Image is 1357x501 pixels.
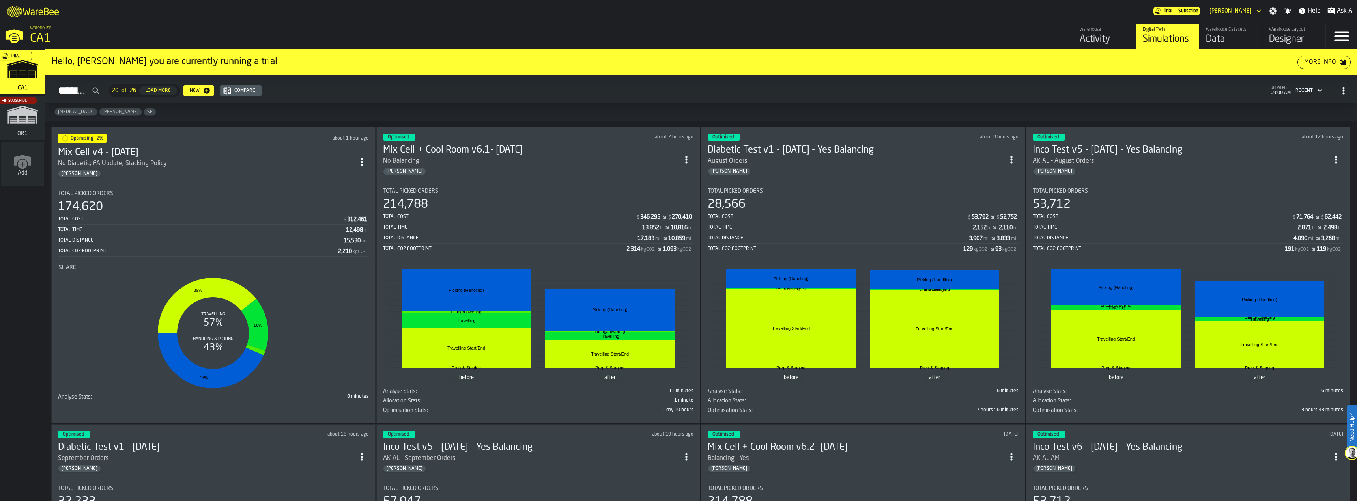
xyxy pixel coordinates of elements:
[383,407,537,413] div: Title
[183,85,214,96] button: button-New
[1033,235,1294,241] div: Total Distance
[1326,24,1357,49] label: button-toggle-Menu
[1174,8,1177,14] span: —
[663,246,677,252] div: Stat Value
[187,88,203,93] div: New
[58,248,338,254] div: Total CO2 Footprint
[1348,406,1356,450] label: Need Help?
[712,135,734,140] span: Optimised
[1136,24,1199,49] a: link-to-/wh/i/76e2a128-1b54-4d66-80d4-05ae4c277723/simulations
[45,75,1357,103] h2: button-Simulations
[708,454,749,463] div: Balancing - Yes
[59,264,368,271] div: Title
[1206,27,1256,32] div: Warehouse Datasets
[383,431,415,438] div: status-3 2
[1143,27,1193,32] div: Digital Twin
[708,407,862,413] div: Title
[97,136,103,141] span: 2%
[106,84,183,97] div: ButtonLoadMore-Load More-Prev-First-Last
[338,248,352,255] div: Stat Value
[973,225,987,231] div: Stat Value
[1336,236,1341,242] span: mi
[708,225,973,230] div: Total Time
[1164,8,1172,14] span: Trial
[708,398,862,404] div: Title
[1033,197,1071,212] div: 53,712
[459,375,473,380] text: before
[1033,388,1187,395] div: Title
[708,134,740,141] div: status-3 2
[383,188,694,254] div: stat-Total Picked Orders
[383,485,694,492] div: Title
[58,394,92,400] span: Analyse Stats:
[677,247,691,252] span: kgCO2
[672,214,692,220] div: Stat Value
[383,188,438,194] span: Total Picked Orders
[708,466,750,471] span: Gregg
[708,246,963,251] div: Total CO2 Footprint
[58,431,90,438] div: status-3 2
[1033,188,1088,194] span: Total Picked Orders
[383,454,680,463] div: AK AL - September Orders
[1295,88,1313,93] div: DropdownMenuValue-4
[1189,407,1343,413] div: 3 hours 43 minutes
[1271,90,1291,96] span: 09:00 AM
[708,188,763,194] span: Total Picked Orders
[1033,144,1329,156] div: Inco Test v5 - 10.01.25 - Yes Balancing
[383,466,426,471] span: Gregg
[58,485,113,492] span: Total Picked Orders
[388,432,409,437] span: Optimised
[51,127,376,423] div: ItemListCard-DashboardItemContainer
[383,398,537,404] div: Title
[383,388,537,395] div: Title
[969,235,983,242] div: Stat Value
[996,215,999,220] span: $
[18,170,28,176] span: Add
[383,156,680,166] div: No Balancing
[708,441,1004,454] h3: Mix Cell + Cool Room v6.2- [DATE]
[1033,169,1075,174] span: Gregg
[668,215,671,220] span: $
[540,388,693,394] div: 11 minutes
[376,127,701,423] div: ItemListCard-DashboardItemContainer
[1000,214,1017,220] div: Stat Value
[383,441,680,454] h3: Inco Test v5 - [DATE] - Yes Balancing
[58,441,355,454] h3: Diabetic Test v1 - [DATE]
[142,88,174,93] div: Load More
[1205,432,1343,437] div: Updated: 10/2/2025, 3:12:41 PM Created: 10/2/2025, 3:00:25 PM
[1285,246,1294,252] div: Stat Value
[708,235,969,241] div: Total Distance
[1321,215,1324,220] span: $
[1033,485,1344,492] div: Title
[1033,156,1094,166] div: AK AL - August Orders
[701,127,1025,423] div: ItemListCard-DashboardItemContainer
[708,388,742,395] span: Analyse Stats:
[0,96,45,142] a: link-to-/wh/i/02d92962-0f11-4133-9763-7cb092bceeef/simulations
[383,235,638,241] div: Total Distance
[383,407,694,417] span: 2,930,300
[784,375,798,380] text: before
[1033,246,1285,251] div: Total CO2 Footprint
[384,262,693,387] div: stat-
[660,225,663,231] span: h
[55,109,97,115] span: Enteral
[1033,441,1329,454] div: Inco Test v6 - 10.02.25 - Yes Balancing
[708,188,1019,194] div: Title
[383,188,694,194] div: Title
[1153,7,1200,15] div: Menu Subscription
[708,431,740,438] div: status-3 2
[383,407,694,417] div: stat-Optimisation Stats:
[708,407,1019,417] span: 2,930,300
[1002,247,1016,252] span: kgCO2
[1205,134,1343,140] div: Updated: 10/5/2025, 9:27:58 PM Created: 10/1/2025, 11:13:41 AM
[540,398,693,403] div: 1 minute
[641,247,655,252] span: kgCO2
[540,407,693,413] div: 1 day 10 hours
[880,432,1019,437] div: Updated: 10/3/2025, 3:49:40 PM Created: 10/3/2025, 3:17:23 PM
[1033,398,1344,407] div: stat-Allocation Stats:
[1269,33,1319,46] div: Designer
[1297,225,1311,231] div: Stat Value
[1337,6,1354,16] span: Ask AI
